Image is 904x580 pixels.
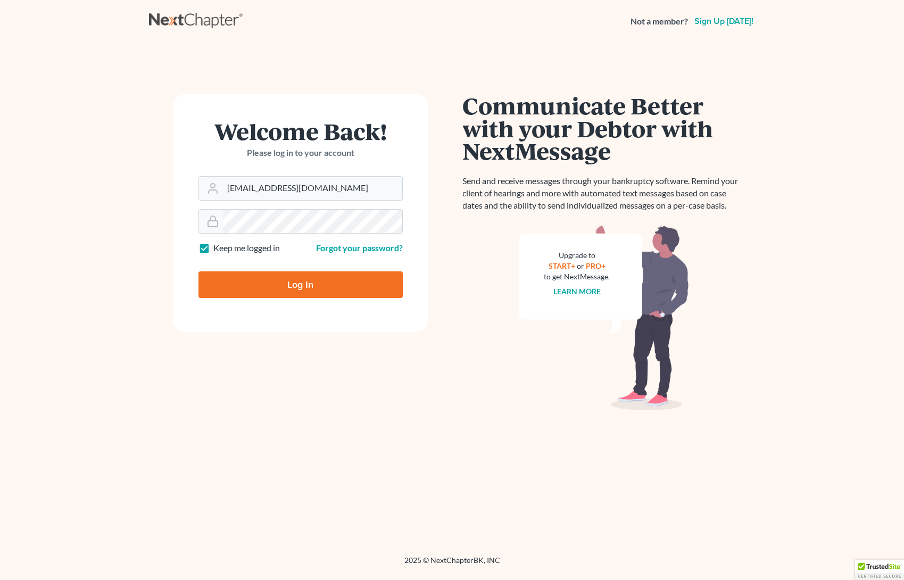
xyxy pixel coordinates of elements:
[316,243,403,253] a: Forgot your password?
[553,287,601,296] a: Learn more
[463,175,745,212] p: Send and receive messages through your bankruptcy software. Remind your client of hearings and mo...
[577,261,584,270] span: or
[586,261,606,270] a: PRO+
[544,271,610,282] div: to get NextMessage.
[213,242,280,254] label: Keep me logged in
[198,147,403,159] p: Please log in to your account
[149,555,756,574] div: 2025 © NextChapterBK, INC
[549,261,575,270] a: START+
[631,15,688,28] strong: Not a member?
[198,271,403,298] input: Log In
[519,225,689,411] img: nextmessage_bg-59042aed3d76b12b5cd301f8e5b87938c9018125f34e5fa2b7a6b67550977c72.svg
[198,120,403,143] h1: Welcome Back!
[463,94,745,162] h1: Communicate Better with your Debtor with NextMessage
[855,560,904,580] div: TrustedSite Certified
[223,177,402,200] input: Email Address
[544,250,610,261] div: Upgrade to
[692,17,756,26] a: Sign up [DATE]!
